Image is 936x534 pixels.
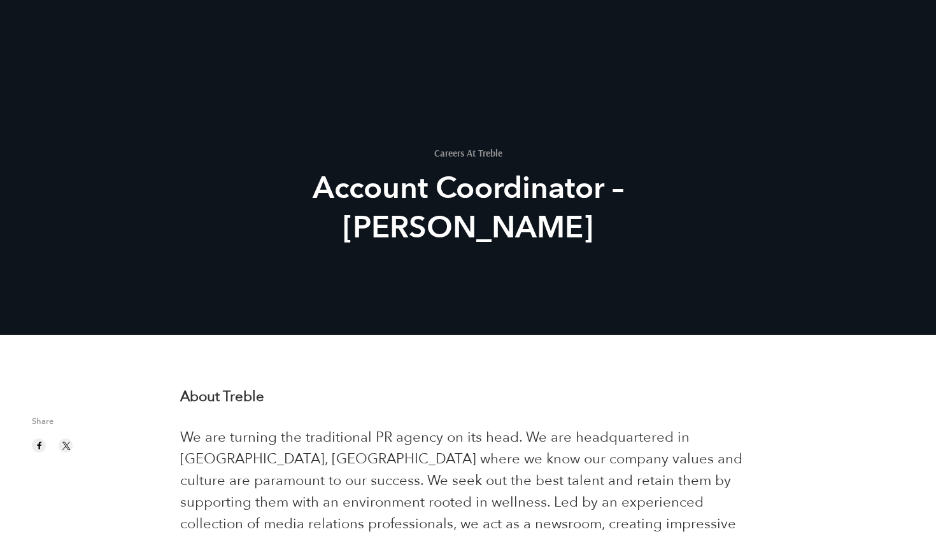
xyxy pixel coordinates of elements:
[34,440,45,451] img: facebook sharing button
[32,418,161,432] span: Share
[233,169,703,248] h2: Account Coordinator – [PERSON_NAME]
[180,387,264,406] strong: About Treble
[233,148,703,158] h1: Careers At Treble
[60,440,72,451] img: twitter sharing button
